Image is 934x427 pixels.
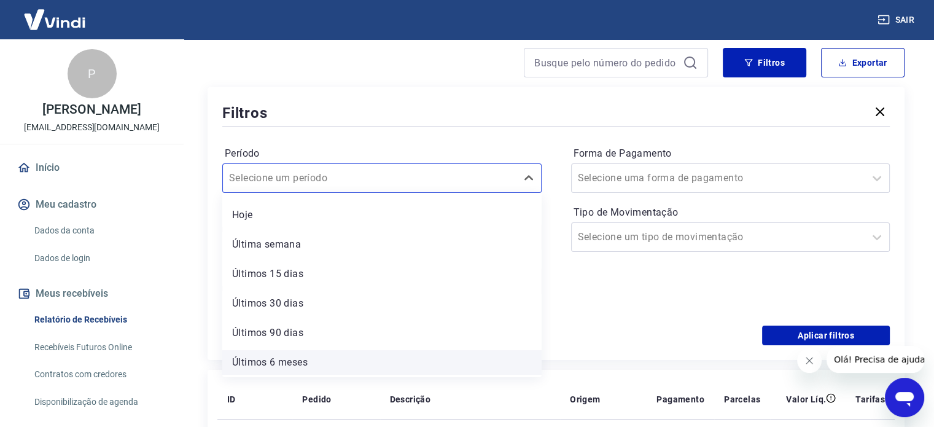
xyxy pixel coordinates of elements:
[222,203,542,227] div: Hoje
[875,9,919,31] button: Sair
[222,350,542,375] div: Últimos 6 meses
[222,262,542,286] div: Últimos 15 dias
[390,393,431,405] p: Descrição
[222,103,268,123] h5: Filtros
[29,362,169,387] a: Contratos com credores
[7,9,103,18] span: Olá! Precisa de ajuda?
[15,191,169,218] button: Meu cadastro
[29,307,169,332] a: Relatório de Recebíveis
[222,321,542,345] div: Últimos 90 dias
[227,393,236,405] p: ID
[885,378,924,417] iframe: Button to launch messaging window
[570,393,600,405] p: Origem
[797,348,822,373] iframe: Close message
[68,49,117,98] div: P
[827,346,924,373] iframe: Message from company
[786,393,826,405] p: Valor Líq.
[15,280,169,307] button: Meus recebíveis
[855,393,885,405] p: Tarifas
[574,205,888,220] label: Tipo de Movimentação
[723,48,806,77] button: Filtros
[24,121,160,134] p: [EMAIL_ADDRESS][DOMAIN_NAME]
[574,146,888,161] label: Forma de Pagamento
[42,103,141,116] p: [PERSON_NAME]
[534,53,678,72] input: Busque pelo número do pedido
[821,48,905,77] button: Exportar
[29,390,169,415] a: Disponibilização de agenda
[29,335,169,360] a: Recebíveis Futuros Online
[15,154,169,181] a: Início
[656,393,704,405] p: Pagamento
[762,326,890,345] button: Aplicar filtros
[225,146,539,161] label: Período
[29,218,169,243] a: Dados da conta
[29,246,169,271] a: Dados de login
[222,291,542,316] div: Últimos 30 dias
[724,393,760,405] p: Parcelas
[302,393,331,405] p: Pedido
[15,1,95,38] img: Vindi
[222,232,542,257] div: Última semana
